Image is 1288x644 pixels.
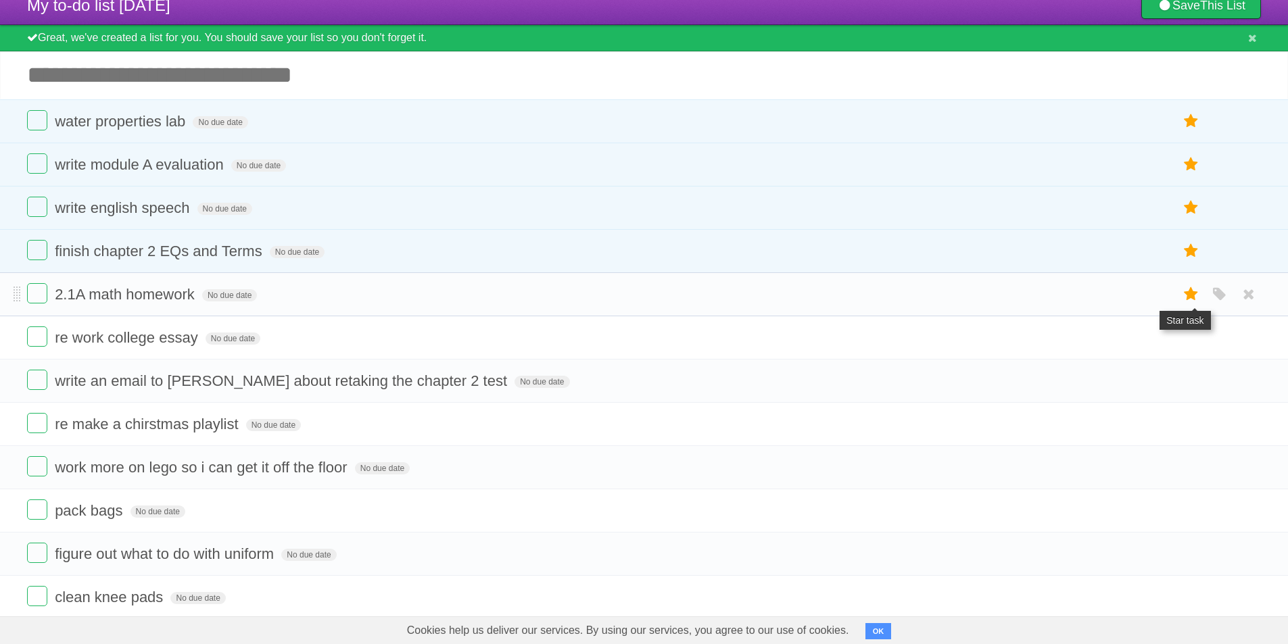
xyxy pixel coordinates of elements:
span: No due date [246,419,301,431]
span: No due date [193,116,247,128]
span: No due date [355,462,410,474]
label: Done [27,153,47,174]
span: clean knee pads [55,589,166,605]
label: Done [27,326,47,347]
span: re make a chirstmas playlist [55,416,241,432]
label: Done [27,413,47,433]
span: No due date [206,332,260,345]
span: 2.1A math homework [55,286,198,303]
span: No due date [231,159,286,172]
label: Done [27,110,47,130]
span: water properties lab [55,113,189,130]
span: re work college essay [55,329,201,346]
span: figure out what to do with uniform [55,545,277,562]
label: Star task [1178,110,1204,132]
label: Done [27,283,47,303]
label: Done [27,543,47,563]
span: No due date [270,246,325,258]
span: No due date [130,505,185,518]
label: Star task [1178,153,1204,176]
span: pack bags [55,502,126,519]
span: write english speech [55,199,193,216]
span: finish chapter 2 EQs and Terms [55,243,266,259]
span: Cookies help us deliver our services. By using our services, you agree to our use of cookies. [393,617,863,644]
span: No due date [281,549,336,561]
button: OK [865,623,892,639]
span: write module A evaluation [55,156,227,173]
label: Done [27,586,47,606]
span: No due date [515,376,569,388]
label: Star task [1178,283,1204,305]
label: Done [27,370,47,390]
span: work more on lego so i can get it off the floor [55,459,351,476]
span: write an email to [PERSON_NAME] about retaking the chapter 2 test [55,372,510,389]
label: Done [27,456,47,476]
span: No due date [170,592,225,604]
label: Done [27,499,47,520]
span: No due date [202,289,257,301]
label: Done [27,240,47,260]
span: No due date [197,203,252,215]
label: Star task [1178,197,1204,219]
label: Done [27,197,47,217]
label: Star task [1178,240,1204,262]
